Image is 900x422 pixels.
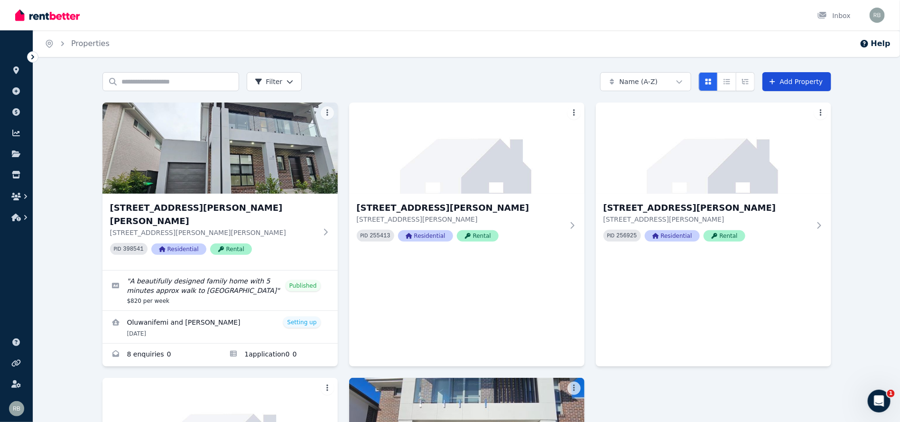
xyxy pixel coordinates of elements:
a: View details for Oluwanifemi and Adebayo Olumide [102,311,338,343]
button: More options [814,106,827,120]
small: PID [361,233,368,238]
a: 24 Furber Street, The Ponds[STREET_ADDRESS][PERSON_NAME][STREET_ADDRESS][PERSON_NAME]PID 255413Re... [349,103,585,257]
button: Expanded list view [736,72,755,91]
img: Raj Bala [9,401,24,416]
button: Filter [247,72,302,91]
img: RentBetter [15,8,80,22]
a: Add Property [762,72,831,91]
span: Name (A-Z) [620,77,658,86]
span: Rental [457,230,499,242]
button: More options [567,382,581,395]
span: Rental [210,244,252,255]
img: 20 Burcham St, Marsden Park [102,103,338,194]
code: 398541 [123,246,143,253]
small: PID [607,233,615,238]
span: Residential [645,230,700,242]
code: 255413 [370,233,390,239]
p: [STREET_ADDRESS][PERSON_NAME][PERSON_NAME] [110,228,317,237]
button: More options [567,106,581,120]
a: Edit listing: A beautifully designed family home with 5 minutes approx walk to Northbourne Public... [102,271,338,310]
img: 24 Furber Street, The Ponds [349,103,585,194]
a: 28 Furber Street, The Ponds[STREET_ADDRESS][PERSON_NAME][STREET_ADDRESS][PERSON_NAME]PID 256925Re... [596,103,831,257]
code: 256925 [616,233,637,239]
span: Residential [151,244,206,255]
nav: Breadcrumb [33,30,121,57]
a: Enquiries for 20 Burcham St, Marsden Park [102,344,220,366]
iframe: Intercom live chat [868,390,891,413]
a: 20 Burcham St, Marsden Park[STREET_ADDRESS][PERSON_NAME][PERSON_NAME][STREET_ADDRESS][PERSON_NAME... [102,103,338,270]
p: [STREET_ADDRESS][PERSON_NAME] [603,215,810,224]
button: Card view [699,72,718,91]
small: PID [114,246,121,252]
button: Help [860,38,891,49]
h3: [STREET_ADDRESS][PERSON_NAME] [603,201,810,215]
img: Raj Bala [870,8,885,23]
p: [STREET_ADDRESS][PERSON_NAME] [357,215,564,224]
h3: [STREET_ADDRESS][PERSON_NAME][PERSON_NAME] [110,201,317,228]
span: 1 [887,390,895,397]
div: Inbox [817,11,851,20]
div: View options [699,72,755,91]
button: Compact list view [717,72,736,91]
span: Residential [398,230,453,242]
img: 28 Furber Street, The Ponds [596,103,831,194]
a: Properties [71,39,110,48]
button: Name (A-Z) [600,72,691,91]
span: Rental [704,230,745,242]
span: Filter [255,77,283,86]
h3: [STREET_ADDRESS][PERSON_NAME] [357,201,564,215]
button: More options [321,382,334,395]
a: Applications for 20 Burcham St, Marsden Park [220,344,338,366]
button: More options [321,106,334,120]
